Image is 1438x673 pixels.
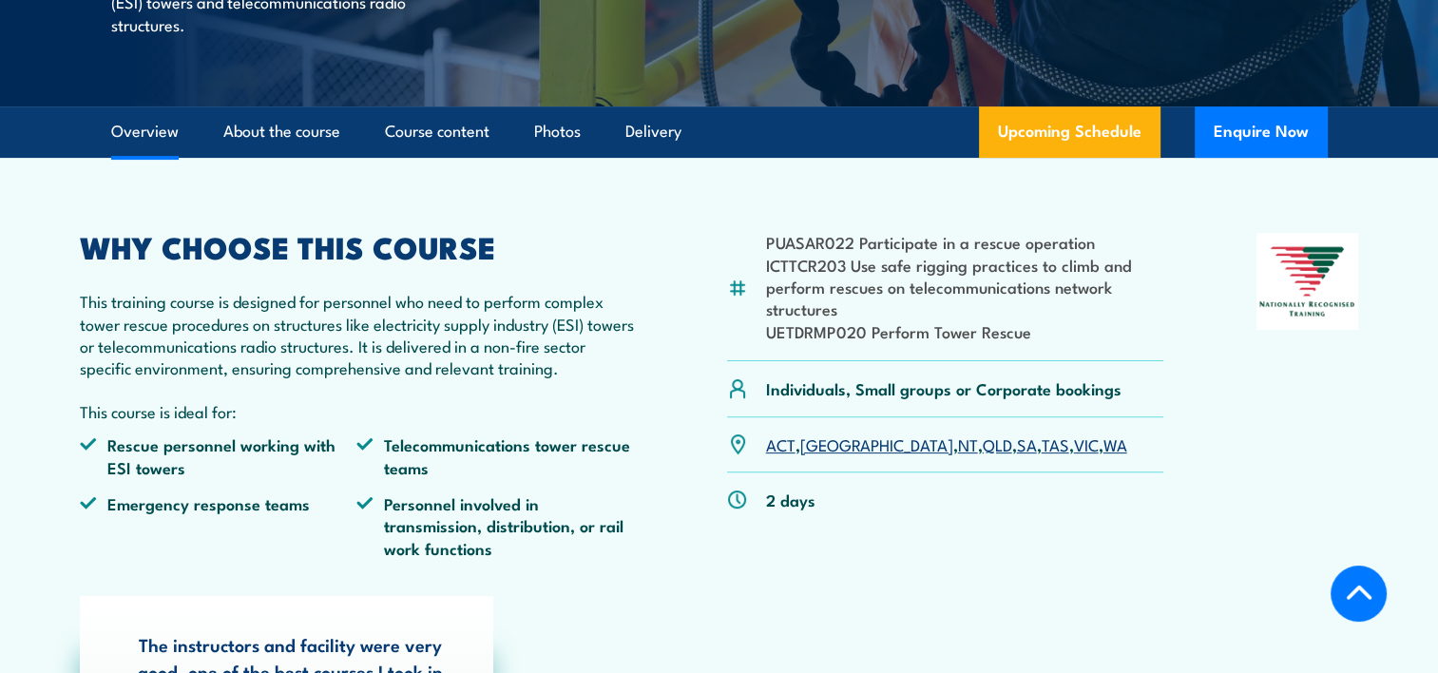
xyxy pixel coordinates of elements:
p: This course is ideal for: [80,400,635,422]
p: , , , , , , , [766,433,1127,455]
a: SA [1017,433,1037,455]
li: Emergency response teams [80,492,357,559]
a: NT [958,433,978,455]
a: About the course [223,106,340,157]
p: Individuals, Small groups or Corporate bookings [766,377,1122,399]
h2: WHY CHOOSE THIS COURSE [80,233,635,260]
a: [GEOGRAPHIC_DATA] [800,433,953,455]
li: Rescue personnel working with ESI towers [80,433,357,478]
p: This training course is designed for personnel who need to perform complex tower rescue procedure... [80,290,635,379]
button: Enquire Now [1195,106,1328,158]
a: Course content [385,106,489,157]
a: Upcoming Schedule [979,106,1160,158]
li: PUASAR022 Participate in a rescue operation [766,231,1164,253]
a: Overview [111,106,179,157]
a: TAS [1042,433,1069,455]
a: WA [1103,433,1127,455]
li: Telecommunications tower rescue teams [356,433,634,478]
a: VIC [1074,433,1099,455]
p: 2 days [766,489,815,510]
li: ICTTCR203 Use safe rigging practices to climb and perform rescues on telecommunications network s... [766,254,1164,320]
img: Nationally Recognised Training logo. [1256,233,1359,330]
a: Photos [534,106,581,157]
li: Personnel involved in transmission, distribution, or rail work functions [356,492,634,559]
a: ACT [766,433,796,455]
a: Delivery [625,106,681,157]
a: QLD [983,433,1012,455]
li: UETDRMP020 Perform Tower Rescue [766,320,1164,342]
